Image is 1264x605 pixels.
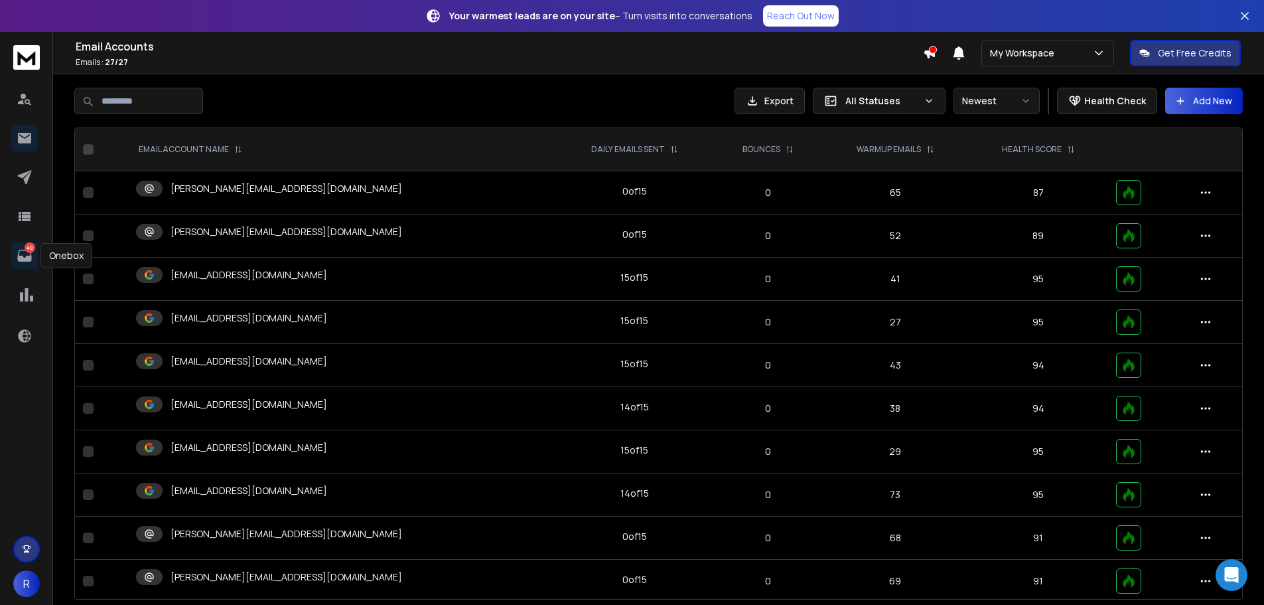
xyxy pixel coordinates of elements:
td: 95 [969,301,1109,344]
td: 94 [969,344,1109,387]
td: 52 [822,215,969,258]
td: 41 [822,258,969,301]
button: Export [735,88,805,114]
div: 0 of 15 [622,185,647,198]
button: R [13,570,40,597]
p: 0 [723,402,814,415]
strong: Your warmest leads are on your site [449,9,615,22]
div: EMAIL ACCOUNT NAME [139,144,242,155]
p: [EMAIL_ADDRESS][DOMAIN_NAME] [171,355,327,368]
td: 73 [822,474,969,517]
p: 0 [723,574,814,588]
td: 95 [969,430,1109,474]
td: 91 [969,560,1109,603]
p: 0 [723,186,814,199]
td: 94 [969,387,1109,430]
p: WARMUP EMAILS [857,144,921,155]
td: 29 [822,430,969,474]
p: [PERSON_NAME][EMAIL_ADDRESS][DOMAIN_NAME] [171,527,402,541]
img: logo [13,45,40,70]
button: Health Check [1057,88,1157,114]
p: Emails : [76,57,923,68]
td: 69 [822,560,969,603]
p: 0 [723,488,814,501]
p: Reach Out Now [767,9,835,23]
p: DAILY EMAILS SENT [591,144,665,155]
div: 15 of 15 [620,271,648,284]
p: HEALTH SCORE [1002,144,1062,155]
p: [EMAIL_ADDRESS][DOMAIN_NAME] [171,441,327,454]
p: 0 [723,531,814,545]
td: 65 [822,171,969,215]
p: BOUNCES [742,144,780,155]
div: 15 of 15 [620,357,648,371]
a: Reach Out Now [763,5,839,27]
div: 0 of 15 [622,228,647,241]
button: Get Free Credits [1130,40,1241,66]
div: 0 of 15 [622,573,647,586]
div: Open Intercom Messenger [1216,559,1247,591]
h1: Email Accounts [76,39,923,54]
p: 49 [25,242,35,253]
p: – Turn visits into conversations [449,9,752,23]
div: 14 of 15 [620,400,649,414]
p: Get Free Credits [1158,46,1231,60]
button: Newest [953,88,1040,114]
div: 15 of 15 [620,444,648,457]
div: Onebox [40,243,92,268]
a: 49 [11,242,38,269]
td: 87 [969,171,1109,215]
p: [PERSON_NAME][EMAIL_ADDRESS][DOMAIN_NAME] [171,225,402,238]
p: [PERSON_NAME][EMAIL_ADDRESS][DOMAIN_NAME] [171,570,402,584]
td: 95 [969,474,1109,517]
td: 95 [969,258,1109,301]
p: 0 [723,445,814,458]
td: 43 [822,344,969,387]
p: Health Check [1084,94,1146,108]
p: 0 [723,315,814,329]
div: 14 of 15 [620,487,649,500]
p: [EMAIL_ADDRESS][DOMAIN_NAME] [171,398,327,411]
td: 27 [822,301,969,344]
p: [EMAIL_ADDRESS][DOMAIN_NAME] [171,268,327,282]
p: [EMAIL_ADDRESS][DOMAIN_NAME] [171,484,327,497]
td: 91 [969,517,1109,560]
p: [EMAIL_ADDRESS][DOMAIN_NAME] [171,311,327,325]
td: 68 [822,517,969,560]
td: 38 [822,387,969,430]
p: All Statuses [845,94,918,108]
div: 0 of 15 [622,530,647,543]
p: My Workspace [990,46,1060,60]
p: 0 [723,359,814,372]
span: 27 / 27 [105,56,128,68]
p: [PERSON_NAME][EMAIL_ADDRESS][DOMAIN_NAME] [171,182,402,195]
td: 89 [969,215,1109,258]
p: 0 [723,272,814,286]
p: 0 [723,229,814,242]
div: 15 of 15 [620,314,648,327]
button: Add New [1165,88,1243,114]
